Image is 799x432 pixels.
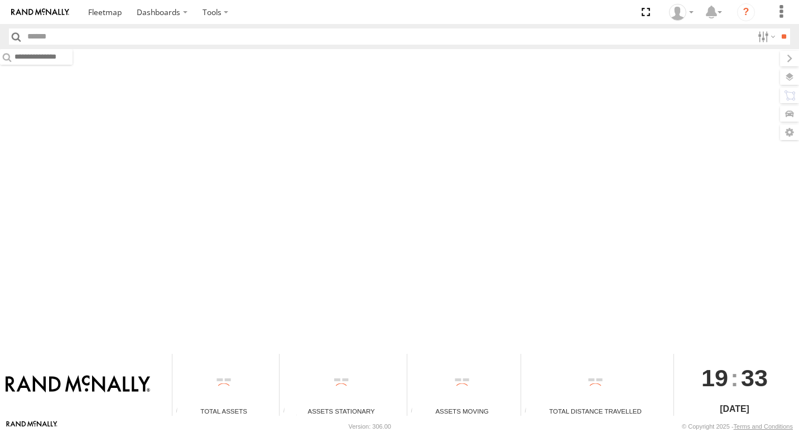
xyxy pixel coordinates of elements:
a: Terms and Conditions [734,423,793,430]
label: Map Settings [780,124,799,140]
div: Total number of assets current stationary. [280,407,296,416]
div: Assets Stationary [280,406,403,416]
div: Total distance travelled by all assets within specified date range and applied filters [521,407,538,416]
div: Valeo Dash [665,4,697,21]
span: 19 [701,354,728,402]
div: Total number of assets current in transit. [407,407,424,416]
div: Version: 306.00 [349,423,391,430]
label: Search Filter Options [753,28,777,45]
div: © Copyright 2025 - [682,423,793,430]
div: Assets Moving [407,406,517,416]
i: ? [737,3,755,21]
a: Visit our Website [6,421,57,432]
div: Total Assets [172,406,275,416]
img: Rand McNally [6,375,150,394]
div: Total number of Enabled Assets [172,407,189,416]
div: [DATE] [674,402,795,416]
div: : [674,354,795,402]
span: 33 [741,354,768,402]
img: rand-logo.svg [11,8,69,16]
div: Total Distance Travelled [521,406,670,416]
